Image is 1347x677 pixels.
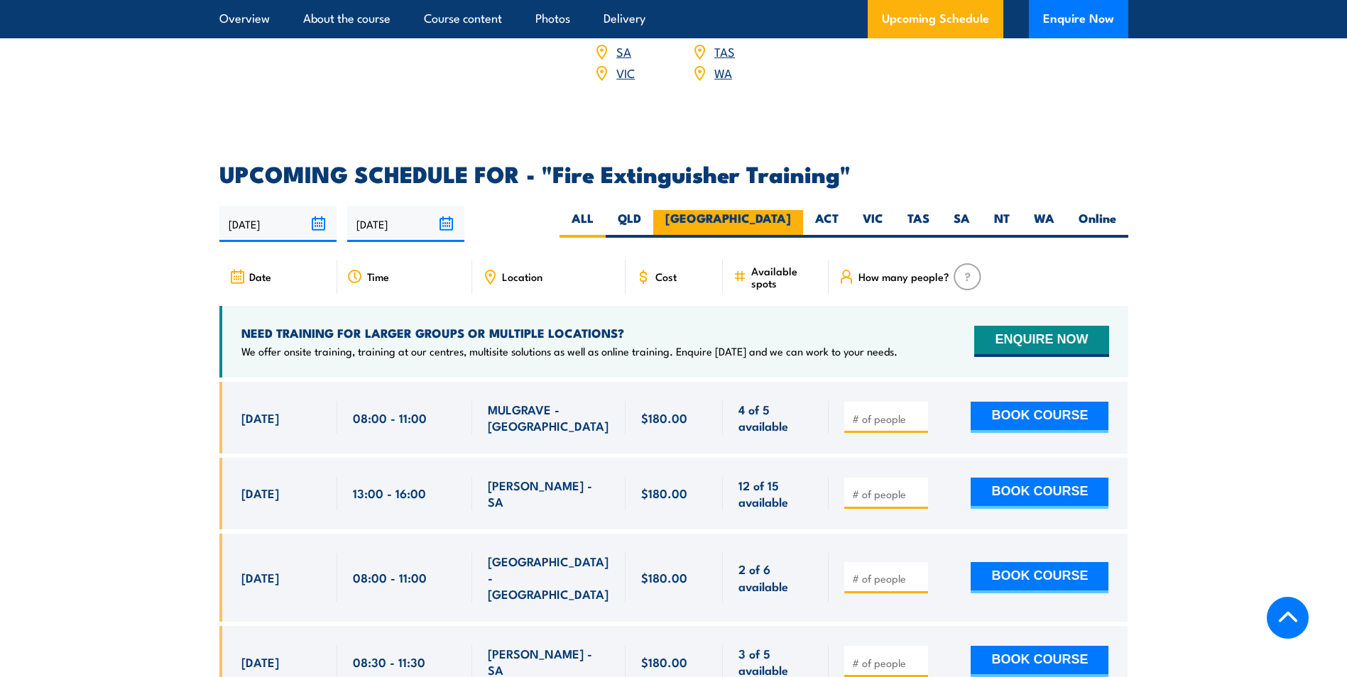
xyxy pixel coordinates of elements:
[942,210,982,238] label: SA
[488,401,610,434] span: MULGRAVE - [GEOGRAPHIC_DATA]
[738,477,813,510] span: 12 of 15 available
[241,325,898,341] h4: NEED TRAINING FOR LARGER GROUPS OR MULTIPLE LOCATIONS?
[502,270,542,282] span: Location
[751,265,819,289] span: Available spots
[655,270,677,282] span: Cost
[982,210,1022,238] label: NT
[249,270,271,282] span: Date
[641,485,687,501] span: $180.00
[1022,210,1067,238] label: WA
[241,654,279,670] span: [DATE]
[714,64,732,81] a: WA
[488,477,610,510] span: [PERSON_NAME] - SA
[971,562,1108,593] button: BOOK COURSE
[241,569,279,585] span: [DATE]
[852,571,923,585] input: # of people
[971,478,1108,509] button: BOOK COURSE
[353,569,427,585] span: 08:00 - 11:00
[616,43,631,60] a: SA
[714,43,735,60] a: TAS
[653,210,803,238] label: [GEOGRAPHIC_DATA]
[852,487,923,501] input: # of people
[353,409,427,426] span: 08:00 - 11:00
[974,326,1108,357] button: ENQUIRE NOW
[641,409,687,426] span: $180.00
[971,402,1108,433] button: BOOK COURSE
[858,270,949,282] span: How many people?
[738,401,813,434] span: 4 of 5 available
[347,206,464,242] input: To date
[219,163,1128,183] h2: UPCOMING SCHEDULE FOR - "Fire Extinguisher Training"
[241,409,279,426] span: [DATE]
[241,485,279,501] span: [DATE]
[895,210,942,238] label: TAS
[852,412,923,426] input: # of people
[851,210,895,238] label: VIC
[852,656,923,670] input: # of people
[560,210,606,238] label: ALL
[488,553,610,602] span: [GEOGRAPHIC_DATA] - [GEOGRAPHIC_DATA]
[241,344,898,358] p: We offer onsite training, training at our centres, multisite solutions as well as online training...
[367,270,389,282] span: Time
[738,561,813,594] span: 2 of 6 available
[606,210,653,238] label: QLD
[971,646,1108,677] button: BOOK COURSE
[219,206,337,242] input: From date
[353,485,426,501] span: 13:00 - 16:00
[803,210,851,238] label: ACT
[353,654,425,670] span: 08:30 - 11:30
[616,64,635,81] a: VIC
[641,569,687,585] span: $180.00
[641,654,687,670] span: $180.00
[1067,210,1128,238] label: Online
